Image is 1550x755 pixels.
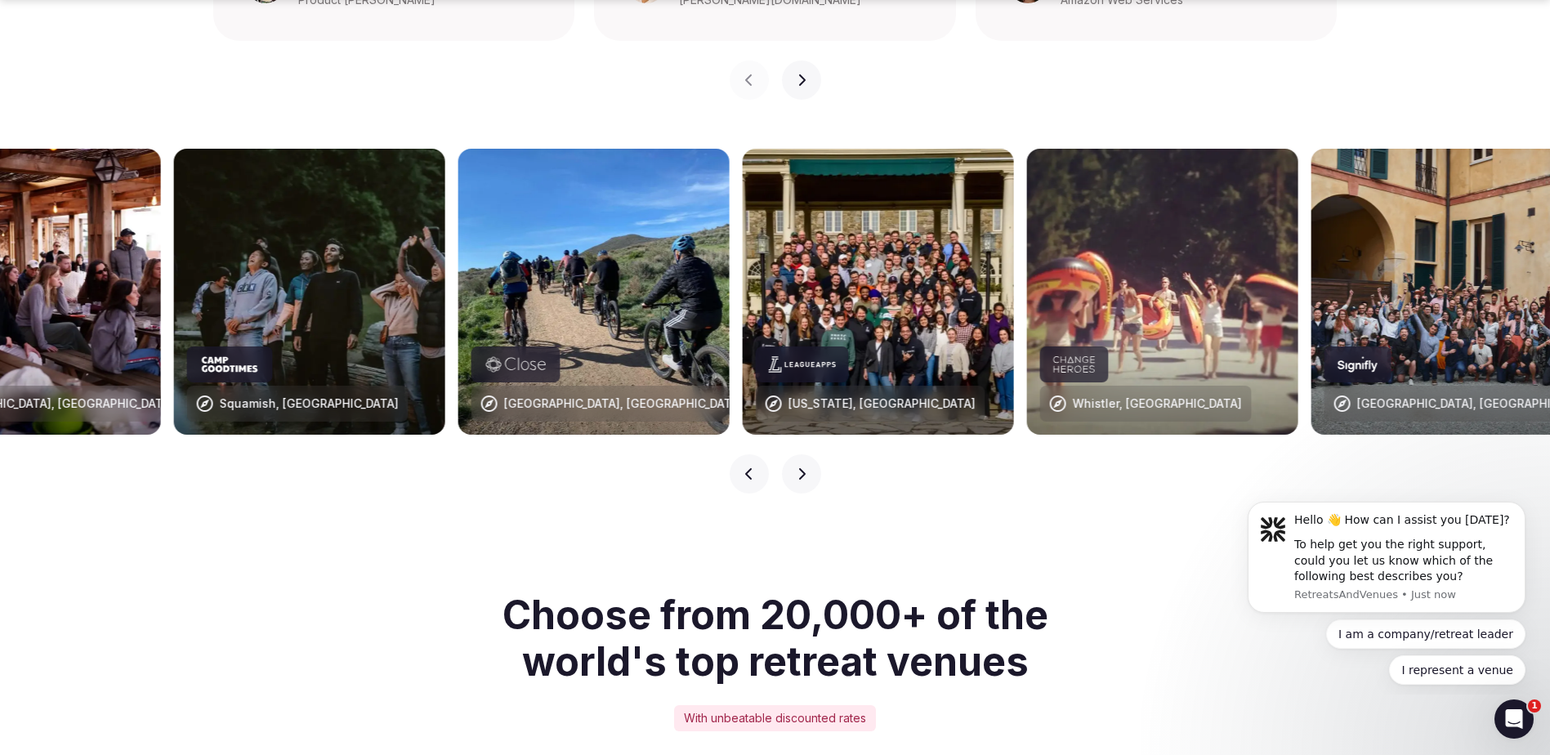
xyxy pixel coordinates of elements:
[1338,356,1378,373] svg: Signify company logo
[674,705,876,731] div: With unbeatable discounted rates
[1494,699,1534,739] iframe: Intercom live chat
[1528,699,1541,713] span: 1
[458,149,730,435] img: Lombardy, Italy
[462,592,1089,686] h2: Choose from 20,000+ of the world's top retreat venues
[174,149,445,435] img: Squamish, Canada
[220,395,399,412] div: Squamish, [GEOGRAPHIC_DATA]
[1073,395,1242,412] div: Whistler, [GEOGRAPHIC_DATA]
[743,149,1014,435] img: New York, USA
[788,395,976,412] div: [US_STATE], [GEOGRAPHIC_DATA]
[1027,149,1298,435] img: Whistler, Canada
[1223,487,1550,695] iframe: Intercom notifications message
[504,395,743,412] div: [GEOGRAPHIC_DATA], [GEOGRAPHIC_DATA]
[769,356,836,373] svg: LeagueApps company logo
